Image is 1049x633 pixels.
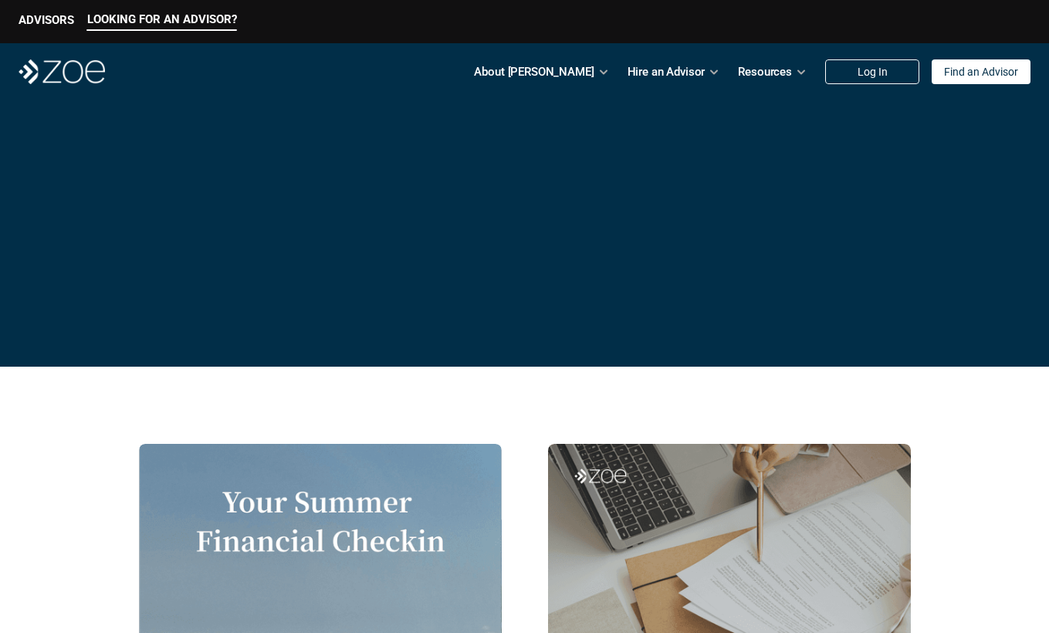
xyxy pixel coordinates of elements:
[858,66,888,79] p: Log In
[474,60,594,83] p: About [PERSON_NAME]
[241,178,809,252] p: Blog
[364,267,685,289] p: Original Articles for Your Financial Life
[19,13,74,27] p: ADVISORS
[944,66,1018,79] p: Find an Advisor
[87,12,237,26] p: LOOKING FOR AN ADVISOR?
[628,60,706,83] p: Hire an Advisor
[241,172,691,257] span: [PERSON_NAME]
[825,59,919,84] a: Log In
[738,60,792,83] p: Resources
[932,59,1030,84] a: Find an Advisor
